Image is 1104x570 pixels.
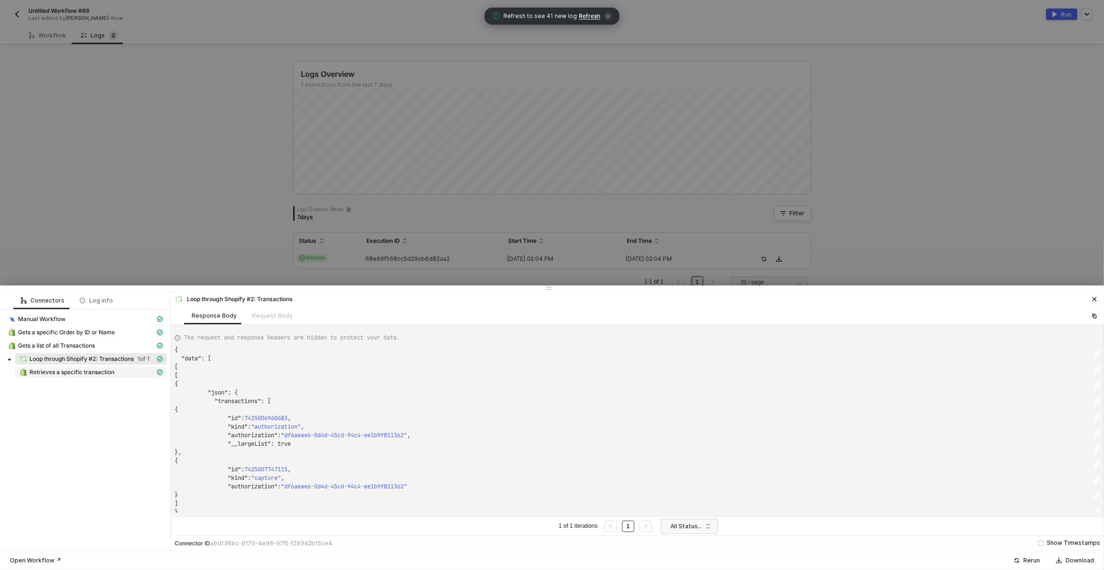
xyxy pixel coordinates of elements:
[1092,296,1097,302] span: icon-close
[504,12,577,21] span: Refresh to see 41 new log
[228,423,248,431] span: "kind"
[281,432,407,439] span: "df6aeae6-0d4d-45cd-94c4-ee1b9f811362"
[4,313,167,325] span: Manual Workflow
[228,440,271,448] span: "__largeList"
[640,521,652,532] button: right
[175,540,332,547] div: Connector ID
[175,346,178,354] span: {
[288,414,291,422] span: ,
[29,355,134,363] span: Loop through Shopify #2: Transactions
[244,414,288,422] span: 7425006960683
[228,474,248,482] span: "kind"
[21,297,65,304] div: Connectors
[157,316,163,322] span: icon-cards
[1008,555,1046,566] button: Rerun
[407,432,410,439] span: ,
[579,12,601,20] span: Refresh
[604,12,612,20] span: icon-close
[175,457,178,465] span: {
[228,466,241,473] span: "id"
[19,355,27,363] img: integration-icon
[18,342,95,349] span: Gets a list of all Transactions
[157,343,163,349] span: icon-cards
[175,295,183,303] img: integration-icon
[18,329,115,336] span: Gets a specific Order by ID or Name
[278,483,281,490] span: :
[1056,558,1062,563] span: icon-download
[557,521,599,532] li: 1 of 1 iterations
[175,372,178,379] span: [
[15,367,167,378] span: Retrieves a specific transaction
[175,295,293,303] div: Loop through Shopify #2: Transactions
[248,423,251,431] span: :
[288,466,291,473] span: ,
[604,521,617,532] button: left
[80,297,113,304] div: Log info
[19,368,27,376] img: integration-icon
[10,557,61,564] div: Open Workflow ↗
[278,432,281,439] span: :
[210,540,332,547] span: a9d136bc-9170-4e98-97f5-f29342b15ce4
[8,315,16,323] img: integration-icon
[175,491,178,499] span: }
[228,483,278,490] span: "authorization"
[175,363,178,371] span: [
[157,330,163,335] span: icon-cards
[201,355,211,362] span: : [
[241,466,244,473] span: :
[175,380,178,388] span: {
[4,340,167,351] span: Gets a list of all Transactions
[157,356,163,362] span: icon-cards
[603,521,618,532] li: Previous Page
[248,474,251,482] span: :
[251,474,281,482] span: "capture"
[1092,313,1097,319] span: icon-copy-paste
[8,342,16,349] img: integration-icon
[175,449,181,456] span: },
[251,423,301,431] span: "authorization"
[241,414,244,422] span: :
[1047,539,1100,548] div: Show Timestamps
[271,440,291,448] span: : true
[175,500,178,507] span: ]
[29,368,114,376] span: Retrieves a specific transaction
[175,508,181,516] span: },
[21,298,27,303] span: icon-logic
[157,369,163,375] span: icon-cards
[175,406,178,414] span: {
[138,355,149,363] span: 1 of 1
[281,474,284,482] span: ,
[15,353,167,365] span: Loop through Shopify #2: Transactions
[4,555,67,566] button: Open Workflow ↗
[208,389,228,396] span: "json"
[18,315,65,323] span: Manual Workflow
[546,285,552,291] span: icon-drag-indicator
[281,483,407,490] span: "df6aeae6-0d4d-45cd-94c4-ee1b9f811362"
[1066,557,1094,564] div: Download
[1023,557,1040,564] div: Rerun
[4,327,167,338] span: Gets a specific Order by ID or Name
[7,358,12,362] span: caret-down
[624,521,633,532] a: 1
[8,329,16,336] img: integration-icon
[301,423,304,431] span: ,
[228,432,278,439] span: "authorization"
[228,389,238,396] span: : {
[492,12,500,19] span: icon-exclamation
[638,521,653,532] li: Next Page
[228,414,241,422] span: "id"
[670,519,712,533] span: All Statuses
[1050,555,1100,566] button: Download
[214,397,261,405] span: "transactions"
[622,521,635,532] li: 1
[192,312,237,320] div: Response Body
[261,397,271,405] span: : [
[608,524,613,529] span: left
[181,355,201,362] span: "data"
[1014,558,1020,563] span: icon-success-page
[244,466,288,473] span: 7425007747115
[643,524,649,529] span: right
[184,333,400,342] span: The request and response Headers are hidden to protect your data.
